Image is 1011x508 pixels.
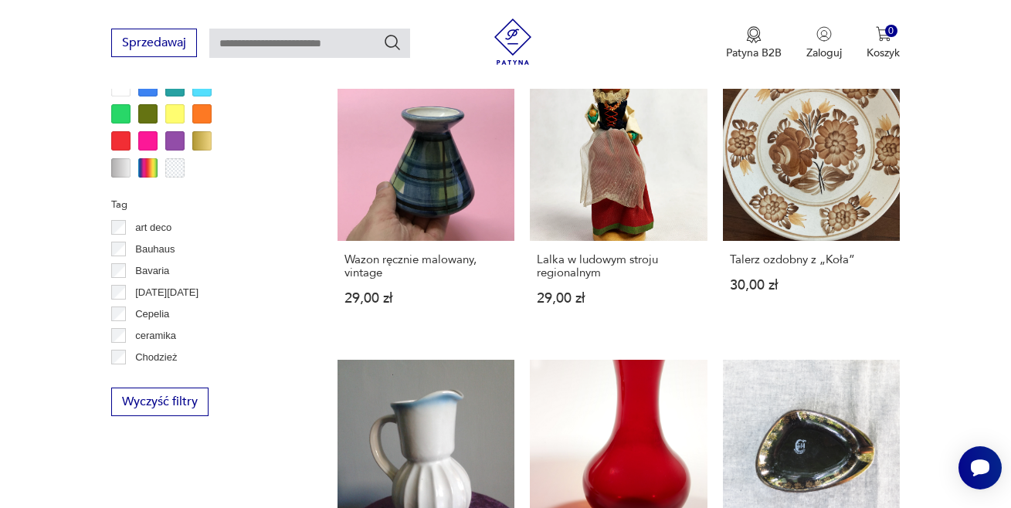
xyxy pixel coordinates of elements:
button: Sprzedawaj [111,29,197,57]
p: Bavaria [135,262,169,279]
p: Zaloguj [806,46,842,60]
a: Sprzedawaj [111,39,197,49]
p: Cepelia [135,306,169,323]
a: Talerz ozdobny z „Koła”Talerz ozdobny z „Koła”30,00 zł [723,64,900,335]
img: Ikona medalu [746,26,762,43]
p: [DATE][DATE] [135,284,198,301]
p: Tag [111,196,300,213]
button: Zaloguj [806,26,842,60]
img: Patyna - sklep z meblami i dekoracjami vintage [490,19,536,65]
p: Bauhaus [135,241,175,258]
p: Patyna B2B [726,46,782,60]
button: Szukaj [383,33,402,52]
p: Koszyk [867,46,900,60]
p: ceramika [135,327,176,344]
img: Ikona koszyka [876,26,891,42]
p: 29,00 zł [344,292,507,305]
button: Wyczyść filtry [111,388,209,416]
h3: Lalka w ludowym stroju regionalnym [537,253,700,279]
img: Ikonka użytkownika [816,26,832,42]
h3: Talerz ozdobny z „Koła” [730,253,893,266]
a: Ikona medaluPatyna B2B [726,26,782,60]
p: art deco [135,219,171,236]
button: Patyna B2B [726,26,782,60]
button: 0Koszyk [867,26,900,60]
p: 29,00 zł [537,292,700,305]
p: 30,00 zł [730,279,893,292]
div: 0 [885,25,898,38]
p: Chodzież [135,349,177,366]
p: Ćmielów [135,371,174,388]
a: Wazon ręcznie malowany, vintageWazon ręcznie malowany, vintage29,00 zł [338,64,514,335]
a: Lalka w ludowym stroju regionalnymLalka w ludowym stroju regionalnym29,00 zł [530,64,707,335]
iframe: Smartsupp widget button [958,446,1002,489]
h3: Wazon ręcznie malowany, vintage [344,253,507,279]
